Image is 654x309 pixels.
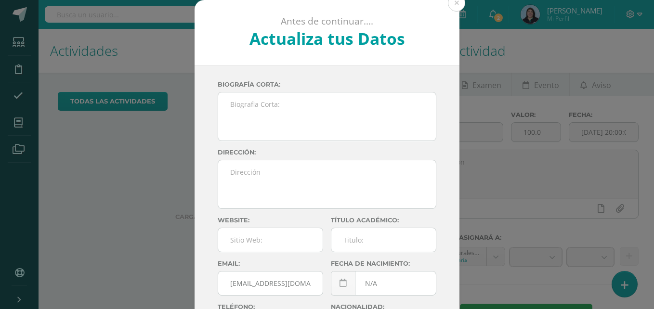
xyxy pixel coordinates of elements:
input: Correo Electronico: [218,271,323,295]
label: Email: [218,260,323,267]
label: Website: [218,217,323,224]
label: Título académico: [331,217,436,224]
p: Antes de continuar.... [221,15,434,27]
input: Fecha de Nacimiento: [331,271,436,295]
label: Dirección: [218,149,436,156]
input: Sitio Web: [218,228,323,252]
input: Titulo: [331,228,436,252]
label: Biografía corta: [218,81,436,88]
label: Fecha de nacimiento: [331,260,436,267]
h2: Actualiza tus Datos [221,27,434,50]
